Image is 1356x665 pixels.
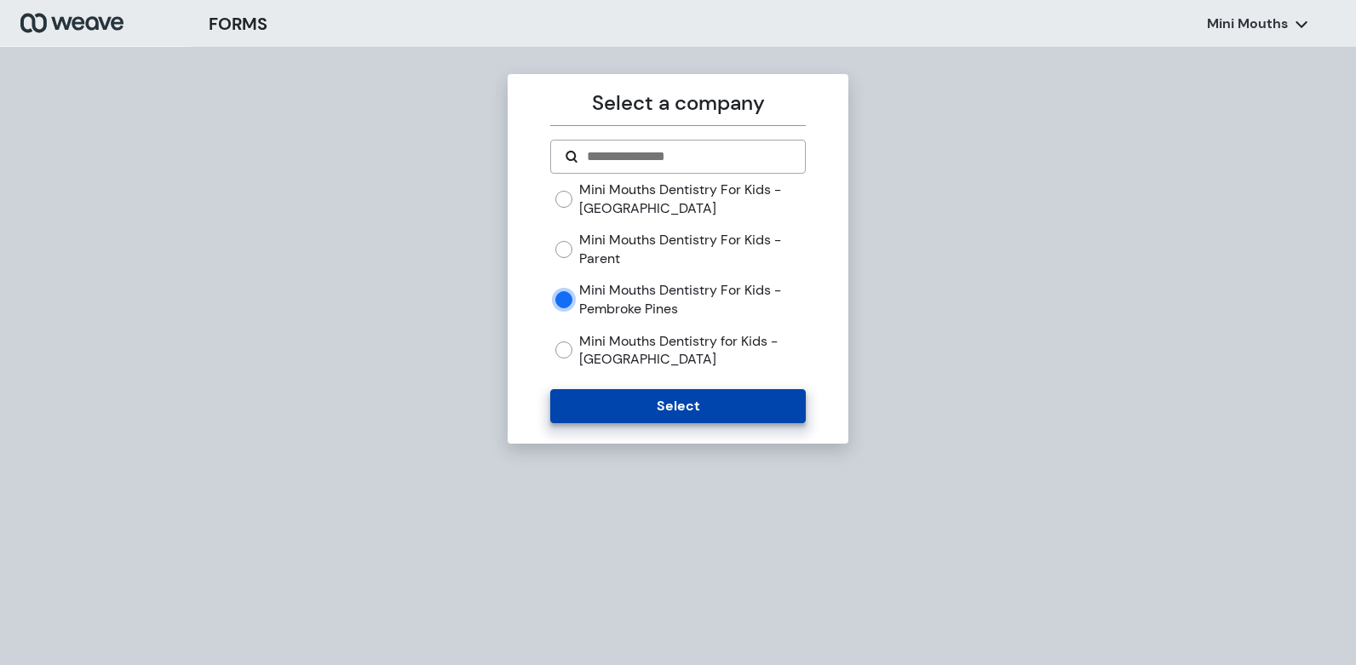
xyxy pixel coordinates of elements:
p: Select a company [550,88,805,118]
p: Mini Mouths [1207,14,1288,33]
h3: FORMS [209,11,267,37]
label: Mini Mouths Dentistry For Kids - Parent [579,231,805,267]
label: Mini Mouths Dentistry For Kids - [GEOGRAPHIC_DATA] [579,181,805,217]
label: Mini Mouths Dentistry For Kids - Pembroke Pines [579,281,805,318]
label: Mini Mouths Dentistry for Kids - [GEOGRAPHIC_DATA] [579,332,805,369]
input: Search [585,146,790,167]
button: Select [550,389,805,423]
